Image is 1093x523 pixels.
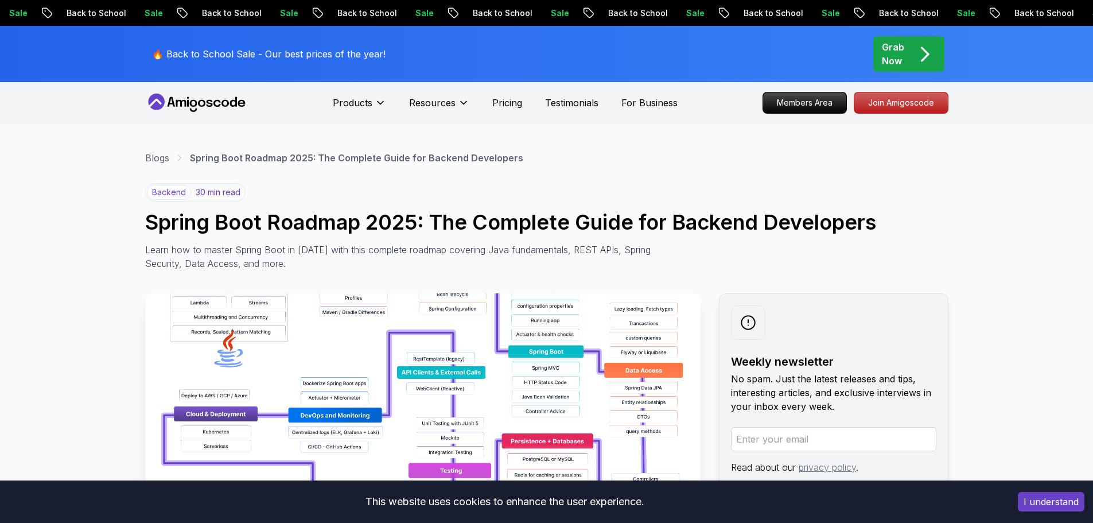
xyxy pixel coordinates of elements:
a: Join Amigoscode [854,92,948,114]
p: Back to School [869,7,947,19]
h1: Spring Boot Roadmap 2025: The Complete Guide for Backend Developers [145,211,948,234]
p: 30 min read [196,187,240,198]
p: backend [147,185,191,200]
button: Products [333,96,386,119]
p: Products [333,96,372,110]
p: Sale [405,7,442,19]
p: Sale [270,7,306,19]
p: Back to School [598,7,676,19]
button: Resources [409,96,469,119]
p: Learn how to master Spring Boot in [DATE] with this complete roadmap covering Java fundamentals, ... [145,243,659,270]
h2: Weekly newsletter [731,354,936,370]
p: Back to School [327,7,405,19]
p: 🔥 Back to School Sale - Our best prices of the year! [152,47,386,61]
p: Spring Boot Roadmap 2025: The Complete Guide for Backend Developers [190,151,523,165]
div: This website uses cookies to enhance the user experience. [9,489,1001,514]
p: Back to School [192,7,270,19]
p: Back to School [1004,7,1082,19]
p: Back to School [56,7,134,19]
button: Accept cookies [1018,492,1084,512]
a: Pricing [492,96,522,110]
p: No spam. Just the latest releases and tips, interesting articles, and exclusive interviews in you... [731,372,936,413]
a: Blogs [145,151,169,165]
p: Sale [676,7,713,19]
p: Resources [409,96,456,110]
a: For Business [621,96,678,110]
input: Enter your email [731,427,936,451]
p: Sale [811,7,848,19]
p: Sale [134,7,171,19]
p: Join Amigoscode [854,92,948,113]
a: Members Area [763,92,847,114]
p: Sale [540,7,577,19]
p: Read about our . [731,460,936,474]
p: Members Area [763,92,846,113]
a: Testimonials [545,96,598,110]
p: Back to School [733,7,811,19]
p: Back to School [462,7,540,19]
p: Sale [947,7,983,19]
p: Grab Now [882,40,904,68]
a: privacy policy [799,462,856,473]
